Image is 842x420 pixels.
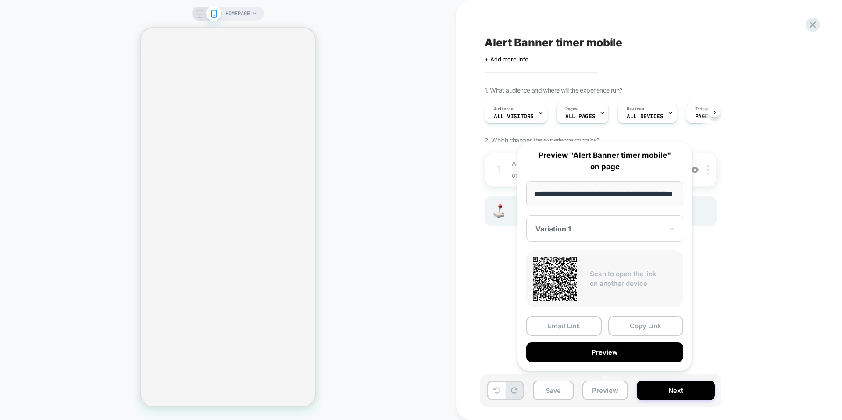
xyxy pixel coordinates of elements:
[526,150,683,172] p: Preview "Alert Banner timer mobile" on page
[225,7,250,21] span: HOMEPAGE
[485,136,599,144] span: 2. Which changes the experience contains?
[627,106,644,112] span: Devices
[695,114,725,120] span: Page Load
[485,86,622,94] span: 1. What audience and where will the experience run?
[526,316,602,336] button: Email Link
[637,381,715,400] button: Next
[526,342,683,362] button: Preview
[608,316,684,336] button: Copy Link
[707,165,709,174] img: close
[565,114,595,120] span: ALL PAGES
[490,204,507,218] img: Joystick
[627,114,663,120] span: ALL DEVICES
[485,56,528,63] span: + Add more info
[695,106,712,112] span: Trigger
[494,106,514,112] span: Audience
[582,381,628,400] button: Preview
[590,269,677,289] p: Scan to open the link on another device
[485,36,622,49] span: Alert Banner timer mobile
[494,114,534,120] span: All Visitors
[494,161,503,178] div: 1
[533,381,574,400] button: Save
[565,106,578,112] span: Pages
